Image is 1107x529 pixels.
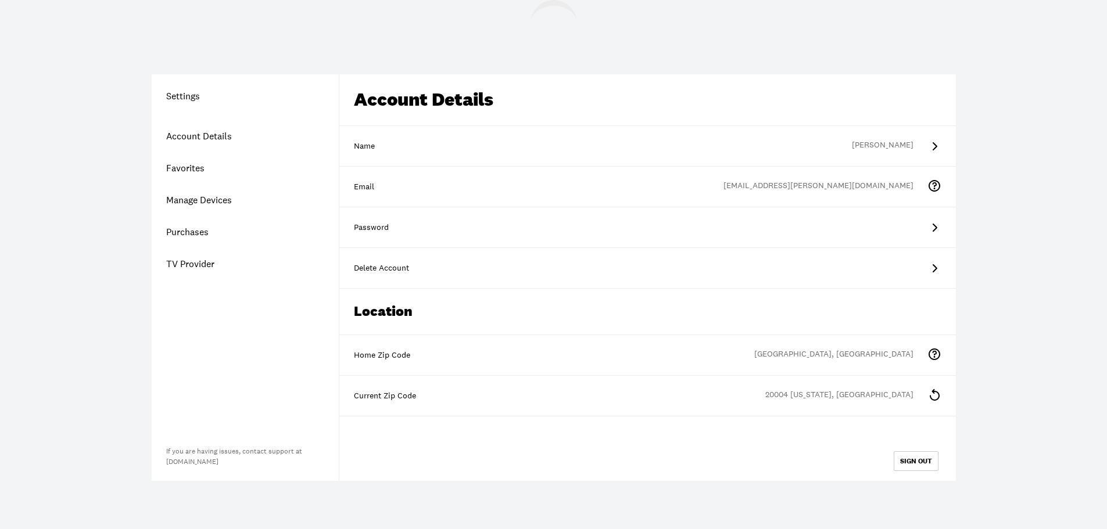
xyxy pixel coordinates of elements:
div: [GEOGRAPHIC_DATA], [GEOGRAPHIC_DATA] [754,348,927,362]
div: Current Zip Code [354,390,941,402]
div: [EMAIL_ADDRESS][PERSON_NAME][DOMAIN_NAME] [723,180,927,194]
div: Name [354,141,941,152]
div: Password [354,222,941,233]
div: Email [354,181,941,193]
button: SIGN OUT [894,451,938,471]
a: Account Details [152,120,339,152]
div: [PERSON_NAME] [852,139,927,153]
a: Manage Devices [152,184,339,216]
a: Favorites [152,152,339,184]
div: Home Zip Code [354,350,941,361]
a: Purchases [152,216,339,248]
div: Account Details [339,74,956,126]
div: Delete Account [354,262,941,274]
div: 20004 [US_STATE], [GEOGRAPHIC_DATA] [765,389,927,403]
a: If you are having issues, contact support at[DOMAIN_NAME] [166,447,302,466]
h1: Settings [152,89,339,103]
a: TV Provider [152,248,339,280]
div: Location [339,289,956,335]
